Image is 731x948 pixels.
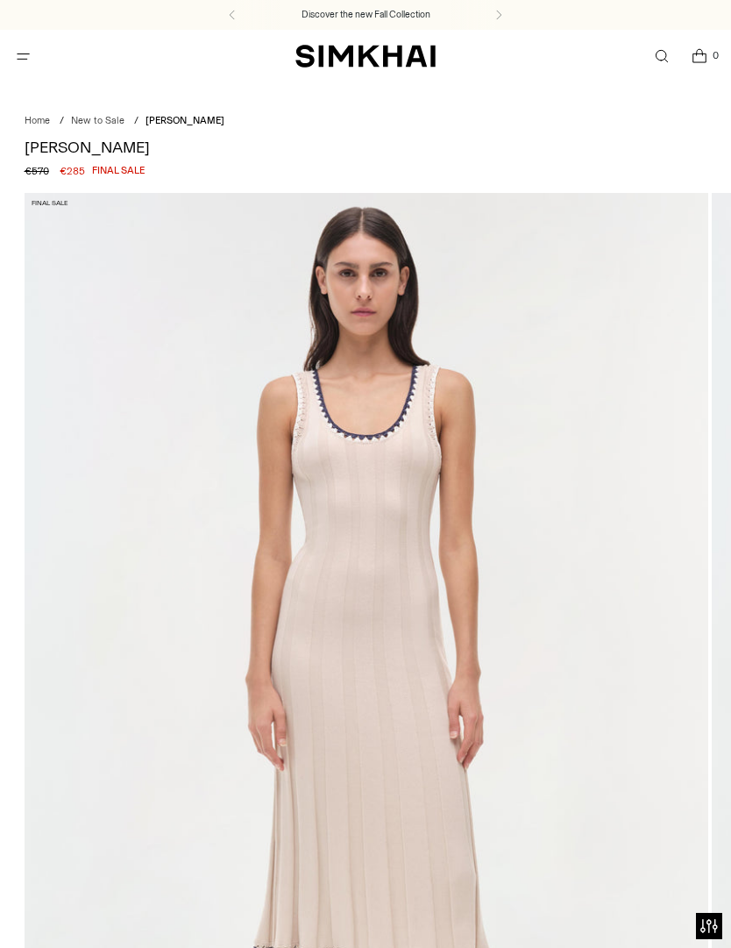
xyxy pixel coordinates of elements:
div: / [60,114,64,129]
span: €285 [60,163,85,179]
span: 0 [708,47,724,63]
div: / [134,114,138,129]
a: Open cart modal [681,39,717,75]
a: Home [25,115,50,126]
a: SIMKHAI [295,44,436,69]
a: New to Sale [71,115,124,126]
h1: [PERSON_NAME] [25,139,707,155]
span: [PERSON_NAME] [145,115,224,126]
button: Open menu modal [5,39,41,75]
s: €570 [25,163,49,179]
a: Open search modal [643,39,679,75]
a: Discover the new Fall Collection [302,8,430,22]
nav: breadcrumbs [25,114,707,129]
